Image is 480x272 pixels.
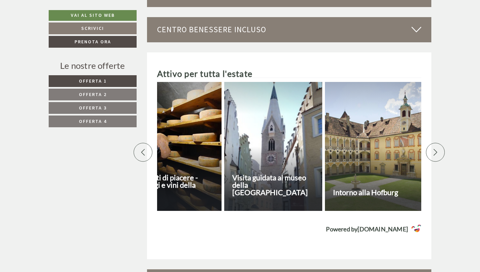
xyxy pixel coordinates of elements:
[232,174,320,196] h3: Visita guidata al museo della [GEOGRAPHIC_DATA]
[325,82,423,211] a: Intorno alla Hofburg
[5,18,105,39] div: Buon giorno, come possiamo aiutarla?
[79,91,107,97] span: Offerta 2
[79,118,107,124] span: Offerta 4
[157,224,422,234] a: Powered by[DOMAIN_NAME]
[49,59,137,72] div: Le nostre offerte
[333,189,421,196] h3: Intorno alla Hofburg
[132,174,220,196] h3: Momenti di piacere - formaggi e vini della regione
[120,5,144,17] div: [DATE]
[10,20,101,25] div: [GEOGRAPHIC_DATA]
[79,105,107,111] span: Offerta 3
[124,82,222,211] a: € 40Momenti di piacere - formaggi e vini della regione
[231,177,265,189] button: Invia
[49,10,137,21] a: Vai al sito web
[49,36,137,48] a: Prenota ora
[10,33,101,38] small: 13:35
[357,225,408,233] strong: [DOMAIN_NAME]
[132,87,217,94] div: 40
[157,69,422,79] h2: Attivo per tutta l'estate
[224,82,322,211] a: Visita guidata al museo della [GEOGRAPHIC_DATA]
[49,22,137,34] a: Scrivici
[79,78,107,84] span: Offerta 1
[147,17,432,42] div: Centro benessere incluso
